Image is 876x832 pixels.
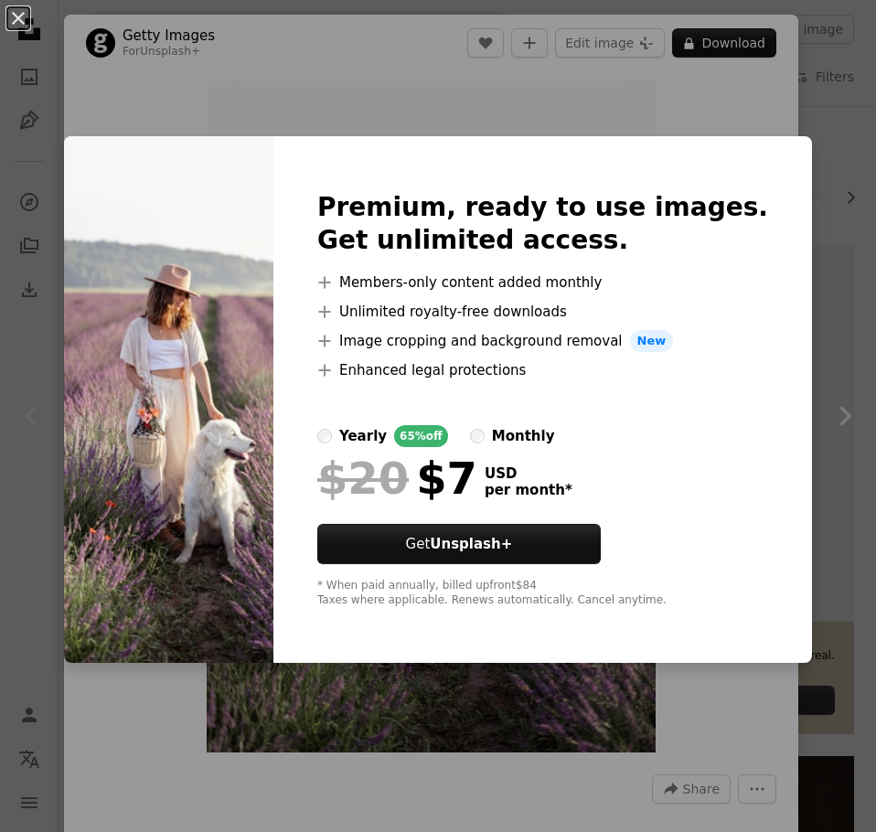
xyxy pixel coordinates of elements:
[317,191,768,257] h2: Premium, ready to use images. Get unlimited access.
[485,465,572,482] span: USD
[317,330,768,352] li: Image cropping and background removal
[317,429,332,443] input: yearly65%off
[317,579,768,608] div: * When paid annually, billed upfront $84 Taxes where applicable. Renews automatically. Cancel any...
[64,136,273,663] img: premium_photo-1664301262081-2b36705b641d
[485,482,572,498] span: per month *
[317,359,768,381] li: Enhanced legal protections
[492,425,555,447] div: monthly
[470,429,485,443] input: monthly
[317,454,409,502] span: $20
[317,524,601,564] button: GetUnsplash+
[630,330,674,352] span: New
[394,425,448,447] div: 65% off
[317,454,477,502] div: $7
[339,425,387,447] div: yearly
[317,272,768,293] li: Members-only content added monthly
[430,536,512,552] strong: Unsplash+
[317,301,768,323] li: Unlimited royalty-free downloads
